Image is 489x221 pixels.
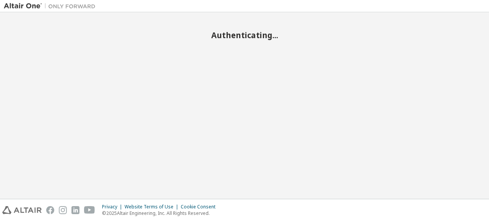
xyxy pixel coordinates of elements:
[71,206,79,214] img: linkedin.svg
[125,204,181,210] div: Website Terms of Use
[102,204,125,210] div: Privacy
[84,206,95,214] img: youtube.svg
[2,206,42,214] img: altair_logo.svg
[181,204,220,210] div: Cookie Consent
[4,2,99,10] img: Altair One
[4,30,485,40] h2: Authenticating...
[59,206,67,214] img: instagram.svg
[102,210,220,216] p: © 2025 Altair Engineering, Inc. All Rights Reserved.
[46,206,54,214] img: facebook.svg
